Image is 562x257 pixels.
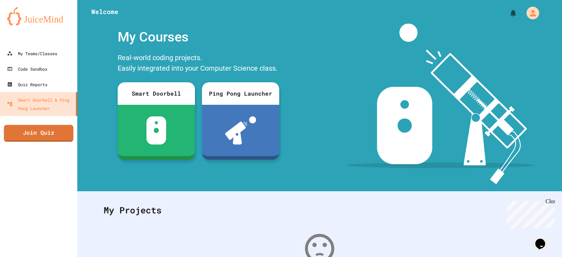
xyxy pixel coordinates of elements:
div: My Teams/Classes [7,49,57,58]
img: sdb-white.svg [146,116,166,144]
div: Code Sandbox [7,65,47,73]
div: My Courses [114,24,283,51]
img: logo-orange.svg [7,7,70,25]
div: Smart Doorbell [118,82,195,105]
img: banner-image-my-projects.png [347,24,535,184]
a: Join Quiz [4,125,73,142]
div: Ping Pong Launcher [202,82,279,105]
div: My Notifications [496,7,519,19]
div: My Projects [97,197,543,224]
iframe: chat widget [504,198,555,228]
div: My Account [519,5,541,21]
div: Chat with us now!Close [3,3,48,45]
img: ppl-with-ball.png [225,116,256,144]
div: Quiz Reports [7,80,47,89]
div: Real-world coding projects. Easily integrated into your Computer Science class. [114,51,283,77]
iframe: chat widget [532,229,555,250]
div: Smart Doorbell & Ping Pong Launcher [7,96,73,113]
